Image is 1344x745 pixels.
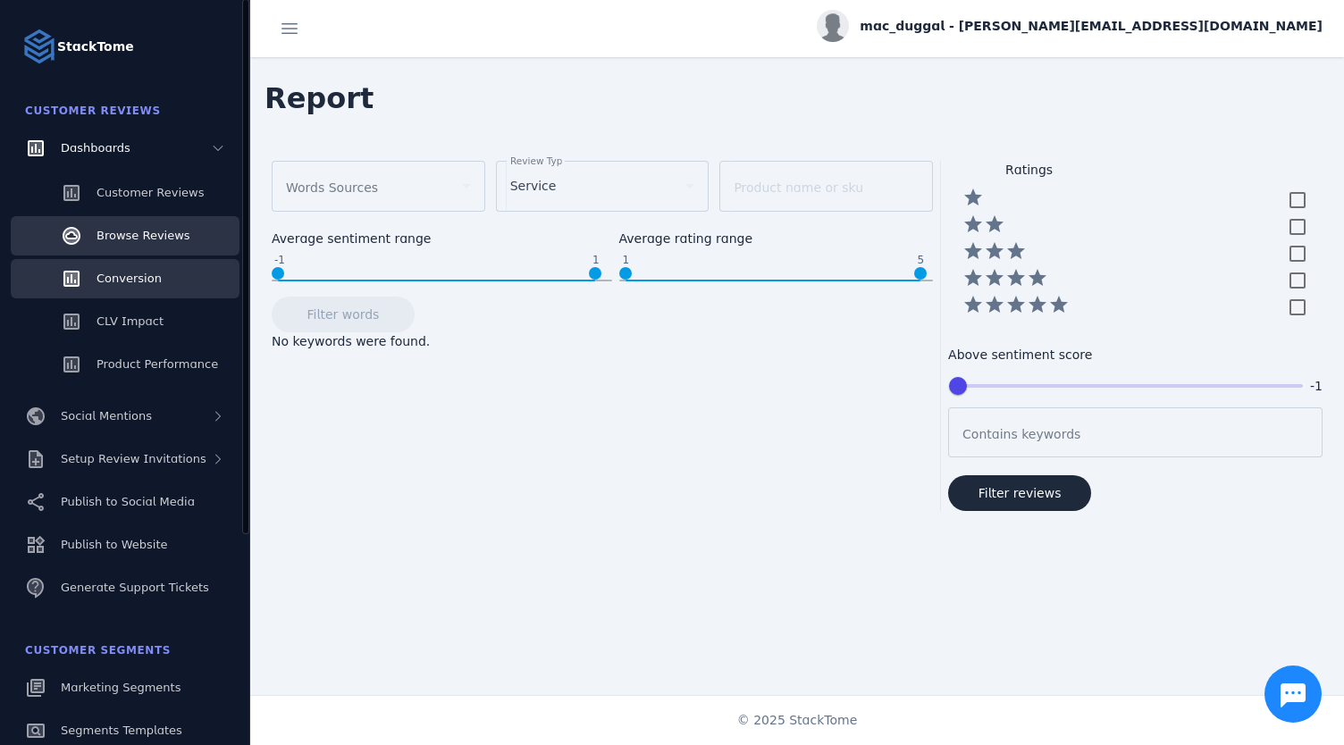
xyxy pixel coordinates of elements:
[97,229,190,242] span: Browse Reviews
[948,163,1053,177] mat-label: Ratings
[1048,294,1070,315] mat-icon: star
[11,568,239,607] a: Generate Support Tickets
[61,409,152,423] span: Social Mentions
[962,427,1080,441] mat-label: Contains keywords
[737,711,858,730] span: © 2025 StackTome
[1005,240,1027,262] mat-icon: star
[61,724,182,737] span: Segments Templates
[510,175,557,197] span: Service
[1027,294,1048,315] mat-icon: star
[817,10,849,42] img: profile.jpg
[619,230,934,248] mat-label: Average rating range
[734,180,863,195] mat-label: Product name or sku
[61,452,206,465] span: Setup Review Invitations
[97,314,164,328] span: CLV Impact
[619,267,632,280] span: Average rating range
[1005,267,1027,289] mat-icon: star
[286,180,378,195] mat-label: Words Sources
[272,251,288,269] span: -1
[272,230,612,248] mat-label: Average sentiment range
[11,173,239,213] a: Customer Reviews
[11,345,239,384] a: Product Performance
[510,155,568,166] mat-label: Review Type
[1005,294,1027,315] mat-icon: star
[817,10,1323,42] button: mac_duggal - [PERSON_NAME][EMAIL_ADDRESS][DOMAIN_NAME]
[11,482,239,522] a: Publish to Social Media
[962,213,984,235] mat-icon: star
[272,280,612,283] ngx-slider: Average sentiment range
[860,17,1323,36] span: mac_duggal - [PERSON_NAME][EMAIL_ADDRESS][DOMAIN_NAME]
[97,357,218,371] span: Product Performance
[97,186,204,199] span: Customer Reviews
[984,294,1005,315] mat-icon: star
[61,681,181,694] span: Marketing Segments
[272,267,284,280] span: Average sentiment range
[11,525,239,565] a: Publish to Website
[962,294,984,315] mat-icon: star
[979,487,1062,499] span: Filter reviews
[21,29,57,64] img: Logo image
[57,38,134,56] strong: StackTome
[962,187,984,208] mat-icon: star
[915,251,928,269] span: 5
[948,346,1323,364] mat-label: Above sentiment score
[619,280,934,283] ngx-slider: Average rating range
[250,63,388,134] span: Report
[61,141,130,155] span: Dashboards
[11,216,239,255] a: Browse Reviews
[620,251,633,269] span: 1
[97,272,162,285] span: Conversion
[25,644,171,657] span: Customer Segments
[984,213,1005,235] mat-icon: star
[25,105,161,117] span: Customer Reviews
[590,251,602,269] span: 1
[589,267,601,280] span: ngx-slider-max
[1027,267,1048,289] mat-icon: star
[984,267,1005,289] mat-icon: star
[272,332,933,351] h1: No keywords were found.
[61,581,209,594] span: Generate Support Tickets
[914,267,927,280] span: ngx-slider-max
[11,668,239,707] a: Marketing Segments
[962,240,984,262] mat-icon: star
[61,495,195,508] span: Publish to Social Media
[11,259,239,298] a: Conversion
[984,240,1005,262] mat-icon: star
[61,538,167,551] span: Publish to Website
[11,302,239,341] a: CLV Impact
[962,267,984,289] mat-icon: star
[948,475,1091,511] button: Filter reviews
